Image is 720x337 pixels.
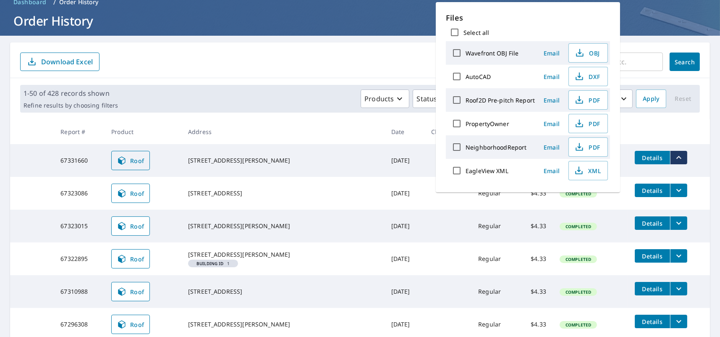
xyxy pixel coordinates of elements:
a: Roof [111,315,150,334]
td: Regular [471,177,517,210]
button: Search [670,53,700,71]
span: Email [542,167,562,175]
span: Completed [560,289,596,295]
button: detailsBtn-67331660 [635,151,670,164]
h1: Order History [10,12,710,29]
td: [DATE] [385,144,425,177]
span: Apply [643,94,660,104]
label: PropertyOwner [466,120,509,128]
td: 67310988 [54,275,105,308]
label: AutoCAD [466,73,491,81]
th: Report # [54,119,105,144]
span: Details [640,219,665,227]
p: Files [446,12,610,24]
div: [STREET_ADDRESS][PERSON_NAME] [188,250,378,259]
span: Email [542,49,562,57]
button: filesDropdownBtn-67296308 [670,315,687,328]
td: $4.33 [517,275,553,308]
div: [STREET_ADDRESS][PERSON_NAME] [188,320,378,329]
span: Details [640,252,665,260]
button: Email [538,117,565,130]
button: PDF [568,90,608,110]
button: PDF [568,114,608,133]
p: 1-50 of 428 records shown [24,88,118,98]
div: [STREET_ADDRESS] [188,189,378,197]
a: Roof [111,282,150,301]
button: PDF [568,137,608,157]
button: Email [538,164,565,177]
label: Select all [463,29,489,37]
span: DXF [574,71,601,82]
button: detailsBtn-67322895 [635,249,670,263]
span: XML [574,166,601,176]
span: Details [640,285,665,293]
button: Email [538,141,565,154]
th: Claim ID [424,119,471,144]
button: OBJ [568,43,608,63]
span: Details [640,318,665,326]
div: [STREET_ADDRESS][PERSON_NAME] [188,156,378,165]
span: Email [542,143,562,151]
th: Product [105,119,181,144]
span: Roof [117,155,144,166]
span: Roof [117,221,144,231]
span: Email [542,120,562,128]
p: Refine results by choosing filters [24,102,118,109]
button: filesDropdownBtn-67322895 [670,249,687,263]
button: detailsBtn-67310988 [635,282,670,295]
td: 67323015 [54,210,105,242]
td: 67331660 [54,144,105,177]
button: detailsBtn-67323015 [635,216,670,230]
th: Date [385,119,425,144]
button: Apply [636,90,666,108]
span: Completed [560,256,596,262]
span: 1 [191,261,235,266]
a: Roof [111,184,150,203]
td: Regular [471,275,517,308]
span: Roof [117,319,144,329]
span: Email [542,96,562,104]
span: Details [640,187,665,195]
p: Status [416,94,437,104]
td: 67323086 [54,177,105,210]
div: [STREET_ADDRESS][PERSON_NAME] [188,222,378,230]
label: EagleView XML [466,167,508,175]
p: Products [364,94,394,104]
button: XML [568,161,608,180]
span: Roof [117,287,144,297]
button: detailsBtn-67323086 [635,184,670,197]
em: Building ID [196,261,224,266]
button: Status [413,90,453,108]
td: $4.33 [517,177,553,210]
a: Roof [111,216,150,236]
button: Download Excel [20,53,99,71]
th: Address [181,119,385,144]
span: PDF [574,95,601,105]
span: PDF [574,142,601,152]
a: Roof [111,249,150,269]
label: Roof2D Pre-pitch Report [466,96,535,104]
span: Email [542,73,562,81]
td: [DATE] [385,177,425,210]
button: Email [538,47,565,60]
label: NeighborhoodReport [466,143,526,151]
span: Completed [560,224,596,229]
td: $4.33 [517,210,553,242]
span: Roof [117,188,144,198]
button: Email [538,70,565,83]
td: Regular [471,242,517,275]
span: OBJ [574,48,601,58]
button: detailsBtn-67296308 [635,315,670,328]
p: Download Excel [41,57,93,66]
td: [DATE] [385,210,425,242]
label: Wavefront OBJ File [466,49,518,57]
button: filesDropdownBtn-67331660 [670,151,687,164]
span: Completed [560,191,596,197]
span: Roof [117,254,144,264]
span: Details [640,154,665,162]
button: Email [538,94,565,107]
div: [STREET_ADDRESS] [188,287,378,296]
button: DXF [568,67,608,86]
button: filesDropdownBtn-67310988 [670,282,687,295]
span: PDF [574,118,601,129]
